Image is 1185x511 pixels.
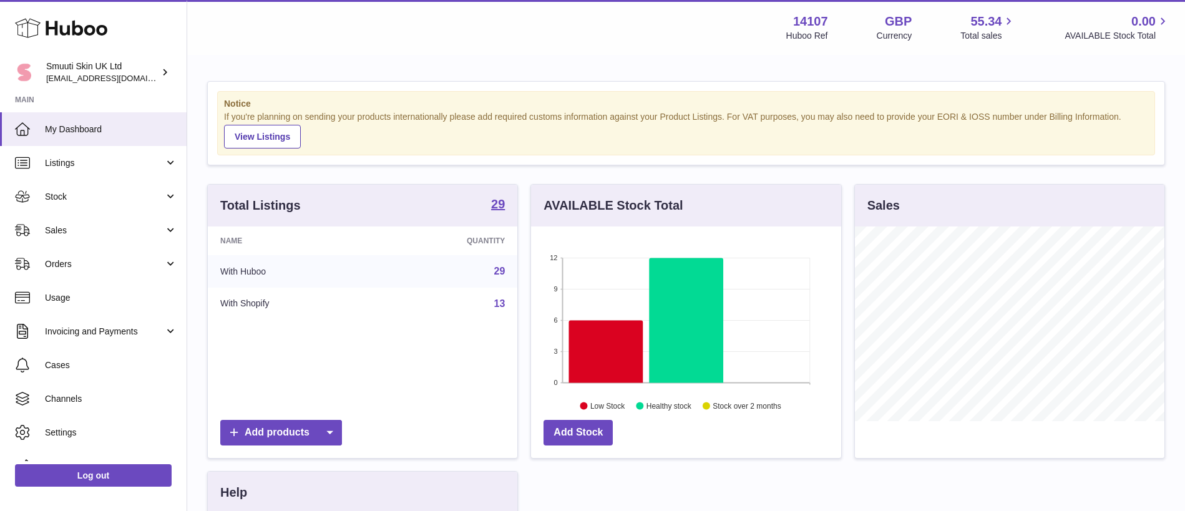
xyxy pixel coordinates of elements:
text: 6 [554,316,558,324]
text: 9 [554,285,558,293]
strong: Notice [224,98,1148,110]
div: If you're planning on sending your products internationally please add required customs informati... [224,111,1148,148]
a: 0.00 AVAILABLE Stock Total [1065,13,1170,42]
span: My Dashboard [45,124,177,135]
text: 0 [554,379,558,386]
span: Settings [45,427,177,439]
span: Returns [45,460,177,472]
h3: AVAILABLE Stock Total [544,197,683,214]
div: Huboo Ref [786,30,828,42]
a: 13 [494,298,505,309]
td: With Shopify [208,288,375,320]
h3: Total Listings [220,197,301,214]
text: Low Stock [590,401,625,410]
a: Log out [15,464,172,487]
div: Currency [877,30,912,42]
img: tomi@beautyko.fi [15,63,34,82]
td: With Huboo [208,255,375,288]
h3: Help [220,484,247,501]
span: Listings [45,157,164,169]
span: Invoicing and Payments [45,326,164,338]
th: Quantity [375,226,518,255]
h3: Sales [867,197,900,214]
a: View Listings [224,125,301,148]
span: 55.34 [970,13,1002,30]
span: [EMAIL_ADDRESS][DOMAIN_NAME] [46,73,183,83]
span: AVAILABLE Stock Total [1065,30,1170,42]
span: Cases [45,359,177,371]
span: Usage [45,292,177,304]
a: 29 [491,198,505,213]
div: Smuuti Skin UK Ltd [46,61,158,84]
a: Add Stock [544,420,613,445]
span: Channels [45,393,177,405]
text: 3 [554,348,558,355]
a: Add products [220,420,342,445]
span: Sales [45,225,164,236]
span: Stock [45,191,164,203]
text: 12 [550,254,558,261]
span: Total sales [960,30,1016,42]
th: Name [208,226,375,255]
text: Healthy stock [646,401,692,410]
span: 0.00 [1131,13,1156,30]
span: Orders [45,258,164,270]
a: 55.34 Total sales [960,13,1016,42]
strong: 29 [491,198,505,210]
text: Stock over 2 months [713,401,781,410]
strong: 14107 [793,13,828,30]
a: 29 [494,266,505,276]
strong: GBP [885,13,912,30]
